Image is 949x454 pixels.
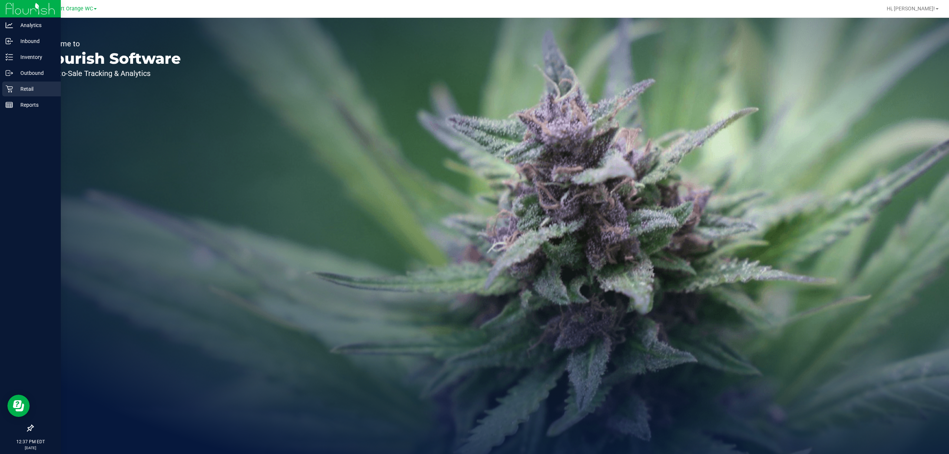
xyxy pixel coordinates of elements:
inline-svg: Outbound [6,69,13,77]
inline-svg: Reports [6,101,13,109]
p: Analytics [13,21,57,30]
p: Inbound [13,37,57,46]
p: Reports [13,100,57,109]
p: Retail [13,84,57,93]
inline-svg: Inventory [6,53,13,61]
p: Flourish Software [40,51,181,66]
p: 12:37 PM EDT [3,438,57,445]
inline-svg: Inbound [6,37,13,45]
iframe: Resource center [7,395,30,417]
inline-svg: Retail [6,85,13,93]
p: [DATE] [3,445,57,451]
p: Seed-to-Sale Tracking & Analytics [40,70,181,77]
span: Port Orange WC [54,6,93,12]
span: Hi, [PERSON_NAME]! [887,6,935,11]
p: Welcome to [40,40,181,47]
p: Inventory [13,53,57,62]
p: Outbound [13,69,57,77]
inline-svg: Analytics [6,21,13,29]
